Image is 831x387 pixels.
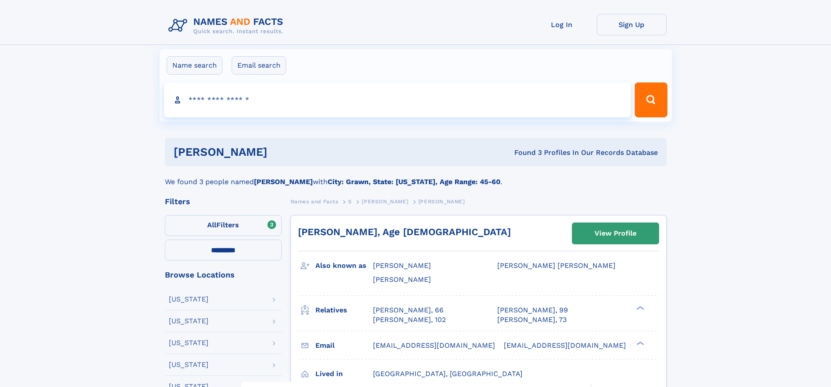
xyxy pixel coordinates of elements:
[597,14,667,35] a: Sign Up
[504,341,626,349] span: [EMAIL_ADDRESS][DOMAIN_NAME]
[572,223,659,244] a: View Profile
[362,199,408,205] span: [PERSON_NAME]
[291,196,339,207] a: Names and Facts
[497,261,616,270] span: [PERSON_NAME] [PERSON_NAME]
[634,305,645,311] div: ❯
[169,339,209,346] div: [US_STATE]
[169,361,209,368] div: [US_STATE]
[635,82,667,117] button: Search Button
[373,315,446,325] a: [PERSON_NAME], 102
[373,261,431,270] span: [PERSON_NAME]
[373,341,495,349] span: [EMAIL_ADDRESS][DOMAIN_NAME]
[418,199,465,205] span: [PERSON_NAME]
[373,370,523,378] span: [GEOGRAPHIC_DATA], [GEOGRAPHIC_DATA]
[527,14,597,35] a: Log In
[254,178,313,186] b: [PERSON_NAME]
[315,303,373,318] h3: Relatives
[174,147,391,158] h1: [PERSON_NAME]
[207,221,216,229] span: All
[315,366,373,381] h3: Lived in
[315,338,373,353] h3: Email
[373,275,431,284] span: [PERSON_NAME]
[165,215,282,236] label: Filters
[362,196,408,207] a: [PERSON_NAME]
[165,14,291,38] img: Logo Names and Facts
[373,305,444,315] a: [PERSON_NAME], 66
[298,226,511,237] a: [PERSON_NAME], Age [DEMOGRAPHIC_DATA]
[348,196,352,207] a: S
[165,271,282,279] div: Browse Locations
[497,315,567,325] a: [PERSON_NAME], 73
[165,166,667,187] div: We found 3 people named with .
[328,178,500,186] b: City: Grawn, State: [US_STATE], Age Range: 45-60
[169,318,209,325] div: [US_STATE]
[169,296,209,303] div: [US_STATE]
[348,199,352,205] span: S
[497,305,568,315] a: [PERSON_NAME], 99
[595,223,636,243] div: View Profile
[232,56,286,75] label: Email search
[167,56,222,75] label: Name search
[391,148,658,158] div: Found 3 Profiles In Our Records Database
[634,340,645,346] div: ❯
[165,198,282,205] div: Filters
[315,258,373,273] h3: Also known as
[164,82,631,117] input: search input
